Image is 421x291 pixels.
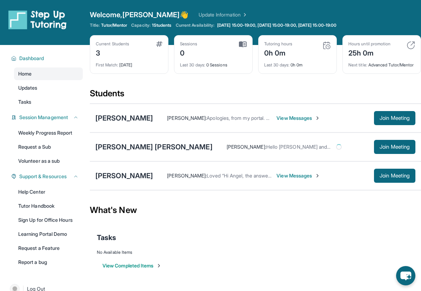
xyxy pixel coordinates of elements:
div: Current Students [96,41,129,47]
button: chat-button [396,266,415,285]
span: First Match : [96,62,118,67]
span: Join Meeting [380,174,410,178]
span: [PERSON_NAME] : [167,115,207,121]
span: Capacity: [131,22,151,28]
button: Join Meeting [374,111,415,125]
button: Join Meeting [374,169,415,183]
span: Last 30 days : [264,62,289,67]
div: Advanced Tutor/Mentor [348,58,415,68]
a: Home [14,67,83,80]
span: View Messages [276,115,320,122]
span: [DATE] 15:00-19:00, [DATE] 15:00-19:00, [DATE] 15:00-19:00 [217,22,336,28]
a: Tutor Handbook [14,200,83,212]
span: 1 Students [152,22,172,28]
button: Join Meeting [374,140,415,154]
div: 0 [180,47,198,58]
a: Learning Portal Demo [14,228,83,240]
span: Support & Resources [19,173,67,180]
span: Dashboard [19,55,44,62]
span: Session Management [19,114,68,121]
img: card [322,41,331,50]
span: [PERSON_NAME] : [227,144,266,150]
a: Request a Sub [14,141,83,153]
div: [PERSON_NAME] [PERSON_NAME] [95,142,213,152]
img: card [156,41,162,47]
span: Tasks [18,98,31,105]
span: View Messages [276,172,320,179]
span: Last 30 days : [180,62,205,67]
div: Tutoring hours [264,41,292,47]
button: Support & Resources [16,173,79,180]
a: Volunteer as a sub [14,155,83,167]
div: 3 [96,47,129,58]
img: Chevron Right [241,11,248,18]
a: Sign Up for Office Hours [14,214,83,226]
a: Updates [14,82,83,94]
span: Join Meeting [380,116,410,120]
button: View Completed Items [102,262,162,269]
a: [DATE] 15:00-19:00, [DATE] 15:00-19:00, [DATE] 15:00-19:00 [216,22,338,28]
a: Update Information [199,11,248,18]
span: Home [18,70,32,77]
span: Apologies, from my portal. Speaking about the tutoring session at 4 o'clock. [207,115,373,121]
div: Sessions [180,41,198,47]
div: 0h 0m [264,47,292,58]
img: Chevron-Right [315,173,320,179]
div: Students [90,88,421,103]
a: Tasks [14,96,83,108]
div: 0h 0m [264,58,331,68]
div: No Available Items [97,250,414,255]
a: Request a Feature [14,242,83,254]
div: [DATE] [96,58,162,68]
span: Current Availability: [176,22,214,28]
a: Report a bug [14,256,83,269]
div: Hours until promotion [348,41,390,47]
button: Session Management [16,114,79,121]
img: card [407,41,415,50]
span: Tutor/Mentor [101,22,127,28]
div: [PERSON_NAME] [95,113,153,123]
a: Weekly Progress Report [14,127,83,139]
a: Help Center [14,186,83,198]
span: [PERSON_NAME] : [167,173,207,179]
span: Next title : [348,62,367,67]
img: Chevron-Right [315,115,320,121]
span: Welcome, [PERSON_NAME] 👋 [90,10,189,20]
button: Dashboard [16,55,79,62]
div: 0 Sessions [180,58,247,68]
img: logo [8,10,67,30]
span: Tasks [97,233,116,242]
div: 25h 0m [348,47,390,58]
img: card [239,41,247,47]
span: Join Meeting [380,145,410,149]
div: What's New [90,195,421,226]
div: [PERSON_NAME] [95,171,153,181]
span: Title: [90,22,100,28]
span: Updates [18,84,38,91]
